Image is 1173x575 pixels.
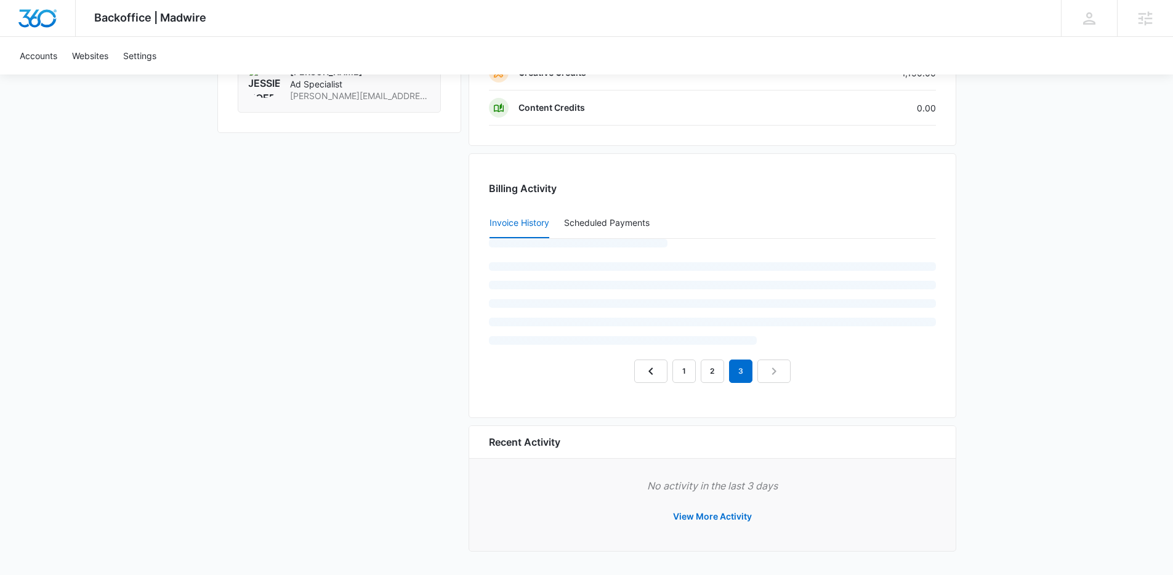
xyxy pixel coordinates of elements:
[518,102,585,114] p: Content Credits
[634,360,791,383] nav: Pagination
[489,435,560,449] h6: Recent Activity
[94,11,206,24] span: Backoffice | Madwire
[701,360,724,383] a: Page 2
[805,90,936,126] td: 0.00
[634,360,667,383] a: Previous Page
[290,78,430,90] span: Ad Specialist
[34,20,60,30] div: v 4.0.25
[489,478,936,493] p: No activity in the last 3 days
[729,360,752,383] em: 3
[123,71,132,81] img: tab_keywords_by_traffic_grey.svg
[672,360,696,383] a: Page 1
[248,66,280,98] img: Jessie Hoerr
[564,219,655,227] div: Scheduled Payments
[12,37,65,74] a: Accounts
[20,20,30,30] img: logo_orange.svg
[32,32,135,42] div: Domain: [DOMAIN_NAME]
[136,73,208,81] div: Keywords by Traffic
[489,181,936,196] h3: Billing Activity
[33,71,43,81] img: tab_domain_overview_orange.svg
[65,37,116,74] a: Websites
[116,37,164,74] a: Settings
[490,209,549,238] button: Invoice History
[661,502,764,531] button: View More Activity
[20,32,30,42] img: website_grey.svg
[290,90,430,102] span: [PERSON_NAME][EMAIL_ADDRESS][PERSON_NAME][DOMAIN_NAME]
[47,73,110,81] div: Domain Overview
